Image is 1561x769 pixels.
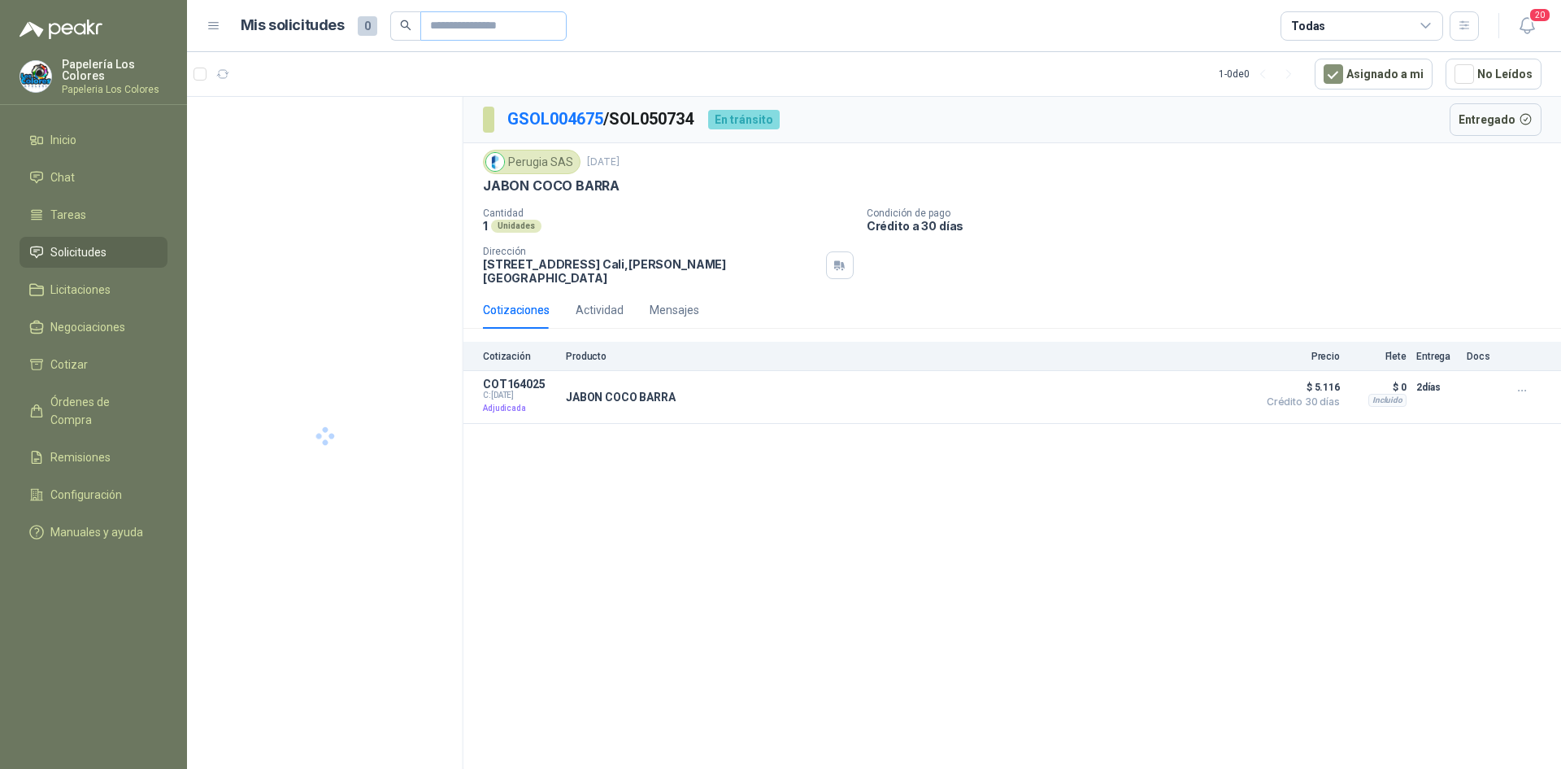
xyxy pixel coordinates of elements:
span: Crédito 30 días [1259,397,1340,407]
span: Manuales y ayuda [50,523,143,541]
span: Configuración [50,486,122,504]
a: Manuales y ayuda [20,517,167,548]
a: Órdenes de Compra [20,387,167,435]
p: Cantidad [483,208,854,219]
span: Cotizar [50,356,88,374]
p: Crédito a 30 días [867,219,1554,233]
span: Chat [50,168,75,186]
p: Adjudicada [483,400,556,417]
p: Flete [1350,351,1407,362]
div: En tránsito [708,110,780,129]
a: GSOL004675 [507,109,603,129]
div: Mensajes [650,301,699,319]
p: Condición de pago [867,208,1554,219]
p: Cotización [483,351,556,362]
span: Inicio [50,131,76,149]
p: Producto [566,351,1249,362]
div: Todas [1291,17,1325,35]
a: Licitaciones [20,274,167,305]
a: Negociaciones [20,312,167,343]
span: Tareas [50,206,86,224]
div: Unidades [491,220,541,233]
p: 2 días [1416,378,1457,397]
a: Cotizar [20,349,167,380]
div: Incluido [1368,394,1407,407]
p: [STREET_ADDRESS] Cali , [PERSON_NAME][GEOGRAPHIC_DATA] [483,257,820,285]
p: $ 0 [1350,378,1407,397]
span: Licitaciones [50,281,111,299]
img: Company Logo [20,61,51,92]
p: [DATE] [587,155,620,170]
span: Negociaciones [50,318,125,336]
a: Inicio [20,125,167,155]
p: Docs [1467,351,1499,362]
div: Cotizaciones [483,301,550,319]
p: Entrega [1416,351,1457,362]
a: Chat [20,162,167,193]
p: COT164025 [483,378,556,391]
div: 1 - 0 de 0 [1219,61,1302,87]
div: Perugia SAS [483,150,580,174]
span: Órdenes de Compra [50,393,152,429]
img: Logo peakr [20,20,102,39]
p: Precio [1259,351,1340,362]
p: JABON COCO BARRA [483,177,620,194]
a: Configuración [20,479,167,510]
button: Entregado [1450,103,1542,136]
span: C: [DATE] [483,391,556,400]
p: 1 [483,219,488,233]
div: Actividad [576,301,624,319]
p: Papeleria Los Colores [62,85,167,94]
button: No Leídos [1446,59,1541,90]
span: Remisiones [50,448,111,466]
span: search [400,20,411,31]
h1: Mis solicitudes [241,14,345,37]
p: Dirección [483,246,820,257]
p: Papelería Los Colores [62,59,167,81]
img: Company Logo [486,153,504,171]
button: 20 [1512,11,1541,41]
span: 20 [1528,7,1551,23]
p: / SOL050734 [507,107,695,132]
p: JABON COCO BARRA [566,391,676,404]
a: Tareas [20,199,167,230]
span: 0 [358,16,377,36]
span: Solicitudes [50,243,107,261]
a: Solicitudes [20,237,167,268]
span: $ 5.116 [1259,378,1340,397]
a: Remisiones [20,442,167,473]
button: Asignado a mi [1315,59,1433,90]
